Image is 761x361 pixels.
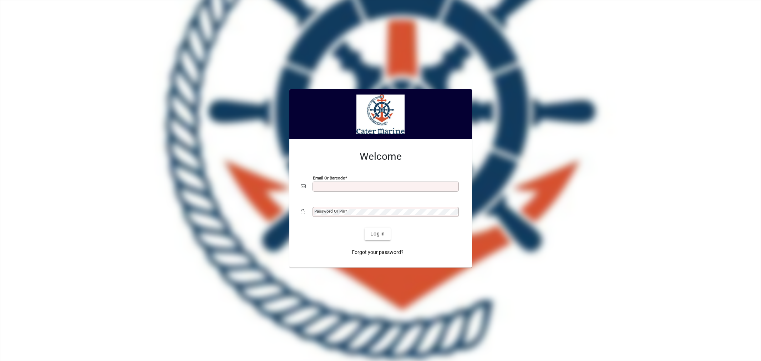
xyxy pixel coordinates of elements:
[314,209,345,214] mat-label: Password or Pin
[349,246,406,259] a: Forgot your password?
[365,228,391,240] button: Login
[352,249,404,256] span: Forgot your password?
[301,151,461,163] h2: Welcome
[313,175,345,180] mat-label: Email or Barcode
[370,230,385,238] span: Login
